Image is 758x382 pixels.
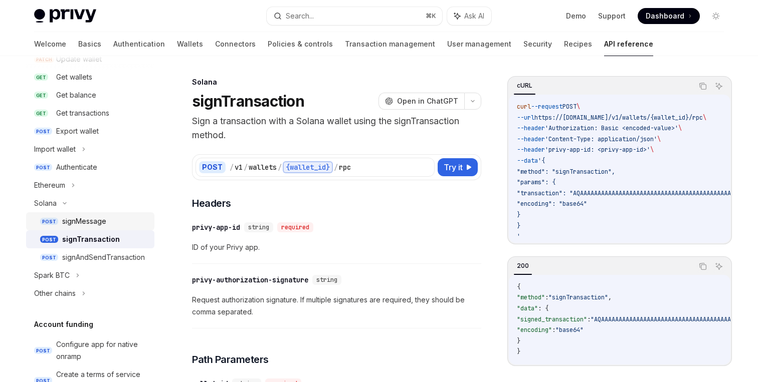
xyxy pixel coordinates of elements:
div: Solana [34,197,57,209]
div: Spark BTC [34,269,70,281]
div: / [230,162,234,172]
span: ⌘ K [426,12,436,20]
button: Ask AI [712,260,725,273]
span: 'Content-Type: application/json' [545,135,657,143]
a: Demo [566,11,586,21]
a: POSTsignTransaction [26,230,154,248]
img: light logo [34,9,96,23]
span: string [248,223,269,231]
div: / [334,162,338,172]
div: signTransaction [62,233,120,245]
span: 'Authorization: Basic <encoded-value>' [545,124,678,132]
span: Ask AI [464,11,484,21]
h5: Account funding [34,318,93,330]
a: Basics [78,32,101,56]
div: Authenticate [56,161,97,173]
span: 'privy-app-id: <privy-app-id>' [545,146,650,154]
span: "encoding": "base64" [517,200,587,208]
span: GET [34,92,48,99]
span: POST [34,128,52,135]
span: POST [40,218,58,225]
p: Sign a transaction with a Solana wallet using the signTransaction method. [192,114,481,142]
span: https://[DOMAIN_NAME]/v1/wallets/{wallet_id}/rpc [534,114,703,122]
div: / [278,162,282,172]
button: Copy the contents from the code block [696,260,709,273]
span: } [517,337,520,345]
span: curl [517,103,531,111]
a: API reference [604,32,653,56]
div: wallets [249,162,277,172]
span: ' [517,232,520,240]
a: GETGet transactions [26,104,154,122]
div: / [244,162,248,172]
div: Get transactions [56,107,109,119]
div: cURL [514,80,535,92]
span: Dashboard [646,11,684,21]
a: Support [598,11,626,21]
button: Copy the contents from the code block [696,80,709,93]
span: "params": { [517,178,555,186]
a: POSTAuthenticate [26,158,154,176]
span: } [517,347,520,355]
span: "signed_transaction" [517,315,587,323]
span: { [517,283,520,291]
a: Authentication [113,32,165,56]
span: \ [577,103,580,111]
div: rpc [339,162,351,172]
div: privy-authorization-signature [192,275,308,285]
h1: signTransaction [192,92,304,110]
a: POSTsignMessage [26,212,154,230]
span: : [552,326,555,334]
span: \ [703,114,706,122]
a: POSTsignAndSendTransaction [26,248,154,266]
span: --header [517,146,545,154]
span: "method" [517,293,545,301]
a: Transaction management [345,32,435,56]
span: \ [678,124,682,132]
span: \ [650,146,654,154]
span: Path Parameters [192,352,269,366]
span: --header [517,124,545,132]
button: Search...⌘K [267,7,442,25]
span: POST [40,254,58,261]
span: "data" [517,304,538,312]
div: Export wallet [56,125,99,137]
span: , [608,293,612,301]
span: POST [40,236,58,243]
span: POST [34,164,52,171]
a: GETGet balance [26,86,154,104]
div: required [277,222,313,232]
div: privy-app-id [192,222,240,232]
div: Ethereum [34,179,65,191]
div: Configure app for native onramp [56,338,148,362]
span: "method": "signTransaction", [517,168,615,176]
div: signMessage [62,215,106,227]
span: "signTransaction" [548,293,608,301]
div: signAndSendTransaction [62,251,145,263]
span: Headers [192,196,231,210]
span: string [316,276,337,284]
span: POST [34,347,52,354]
span: POST [562,103,577,111]
div: POST [199,161,226,173]
div: Solana [192,77,481,87]
div: 200 [514,260,532,272]
a: POSTConfigure app for native onramp [26,335,154,365]
button: Ask AI [447,7,491,25]
span: Try it [444,161,463,173]
span: } [517,211,520,219]
a: Dashboard [638,8,700,24]
span: Open in ChatGPT [397,96,458,106]
a: Wallets [177,32,203,56]
button: Open in ChatGPT [378,93,464,110]
button: Toggle dark mode [708,8,724,24]
a: User management [447,32,511,56]
span: : { [538,304,548,312]
div: Get wallets [56,71,92,83]
span: GET [34,110,48,117]
a: POSTExport wallet [26,122,154,140]
span: ID of your Privy app. [192,241,481,253]
a: Security [523,32,552,56]
a: Policies & controls [268,32,333,56]
div: Get balance [56,89,96,101]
